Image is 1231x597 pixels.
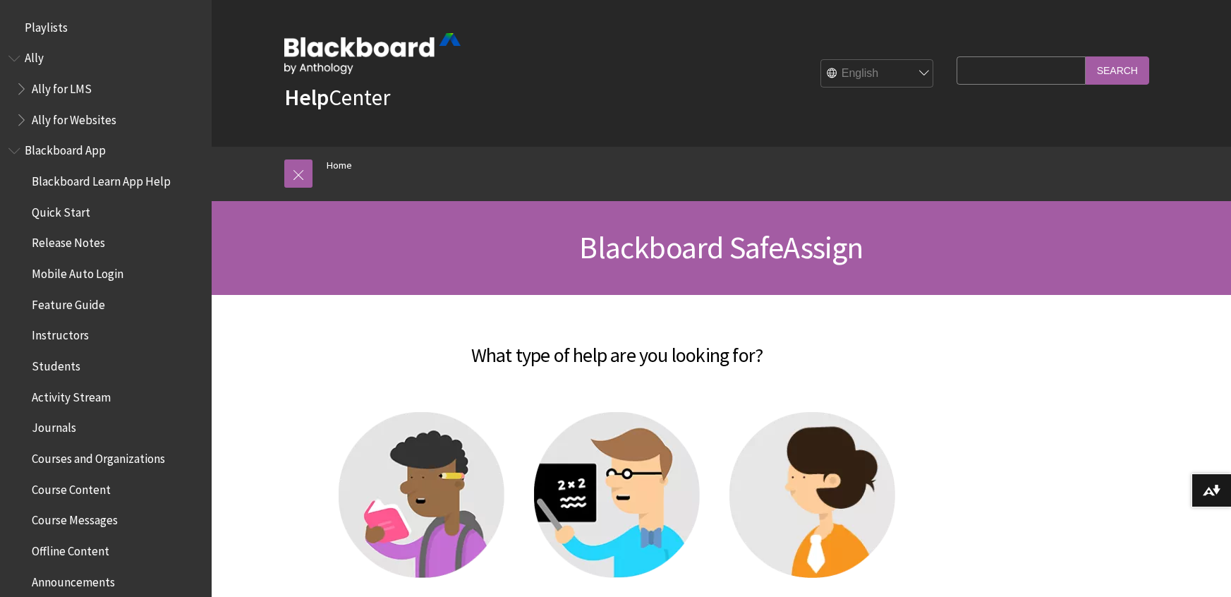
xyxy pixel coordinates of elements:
[32,416,76,435] span: Journals
[32,262,123,281] span: Mobile Auto Login
[284,83,329,111] strong: Help
[32,478,111,497] span: Course Content
[32,293,105,312] span: Feature Guide
[8,16,203,40] nav: Book outline for Playlists
[32,200,90,219] span: Quick Start
[579,228,863,267] span: Blackboard SafeAssign
[284,83,390,111] a: HelpCenter
[32,509,118,528] span: Course Messages
[1086,56,1149,84] input: Search
[32,385,111,404] span: Activity Stream
[32,447,165,466] span: Courses and Organizations
[32,169,171,188] span: Blackboard Learn App Help
[284,33,461,74] img: Blackboard by Anthology
[25,139,106,158] span: Blackboard App
[226,323,1008,370] h2: What type of help are you looking for?
[534,412,700,578] img: Instructor help
[729,412,895,578] img: Administrator help
[32,108,116,127] span: Ally for Websites
[32,77,92,96] span: Ally for LMS
[8,47,203,132] nav: Book outline for Anthology Ally Help
[25,47,44,66] span: Ally
[32,354,80,373] span: Students
[327,157,352,174] a: Home
[32,570,115,589] span: Announcements
[32,539,109,558] span: Offline Content
[25,16,68,35] span: Playlists
[821,60,934,88] select: Site Language Selector
[32,324,89,343] span: Instructors
[339,412,504,578] img: Student help
[32,231,105,251] span: Release Notes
